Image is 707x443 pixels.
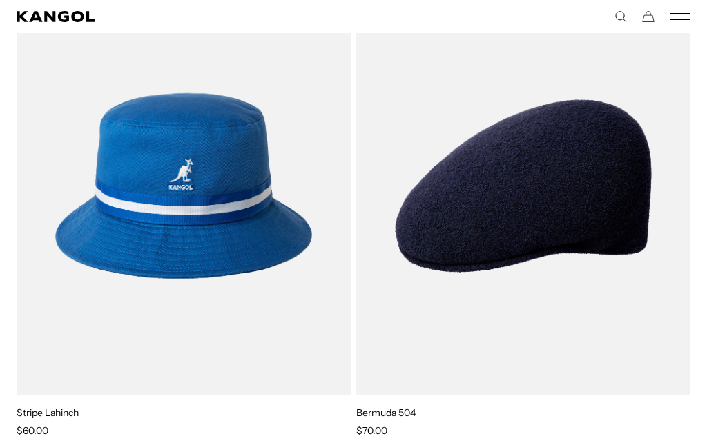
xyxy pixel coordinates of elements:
button: Mobile Menu [670,10,690,23]
button: Cart [642,10,655,23]
a: Bermuda 504 [356,406,416,419]
span: $60.00 [17,424,48,437]
a: Stripe Lahinch [17,406,79,419]
a: Kangol [17,11,353,22]
summary: Search here [614,10,627,23]
span: $70.00 [356,424,387,437]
